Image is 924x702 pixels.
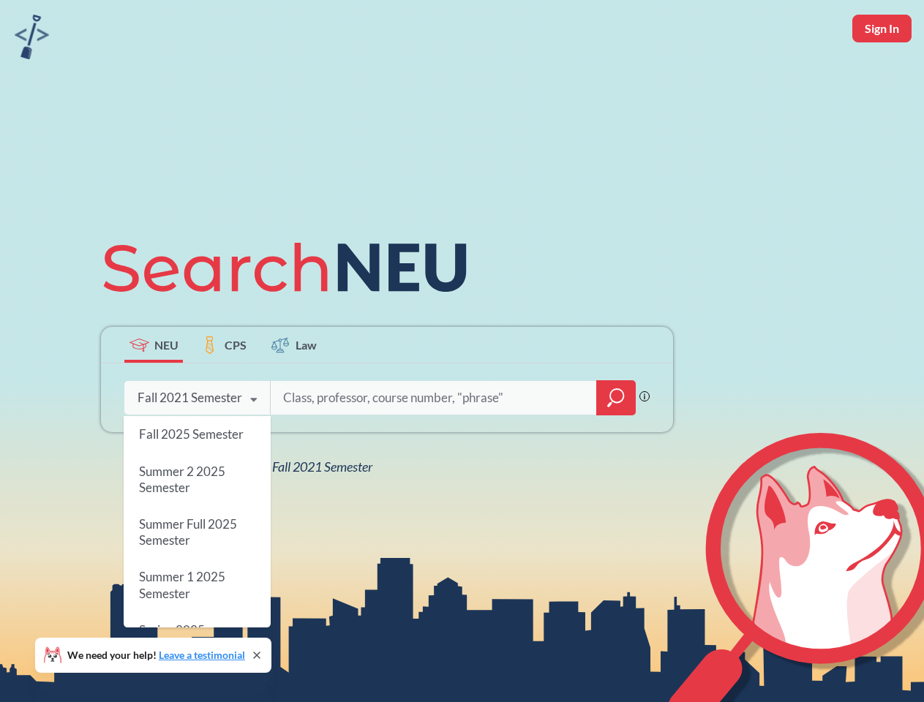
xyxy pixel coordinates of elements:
input: Class, professor, course number, "phrase" [282,382,586,413]
span: We need your help! [67,650,245,660]
span: Summer 1 2025 Semester [139,570,225,601]
span: Summer 2 2025 Semester [139,464,225,495]
svg: magnifying glass [607,388,625,408]
span: Fall 2025 Semester [139,426,244,442]
a: Leave a testimonial [159,649,245,661]
span: NEU [154,336,179,353]
div: Fall 2021 Semester [138,390,242,406]
a: sandbox logo [15,15,49,64]
button: Sign In [852,15,912,42]
img: sandbox logo [15,15,49,59]
span: NEU Fall 2021 Semester [244,458,372,475]
span: Law [296,336,317,353]
span: CPS [225,336,247,353]
span: Spring 2025 Semester [139,622,205,654]
span: Summer Full 2025 Semester [139,516,237,548]
div: magnifying glass [596,380,636,415]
